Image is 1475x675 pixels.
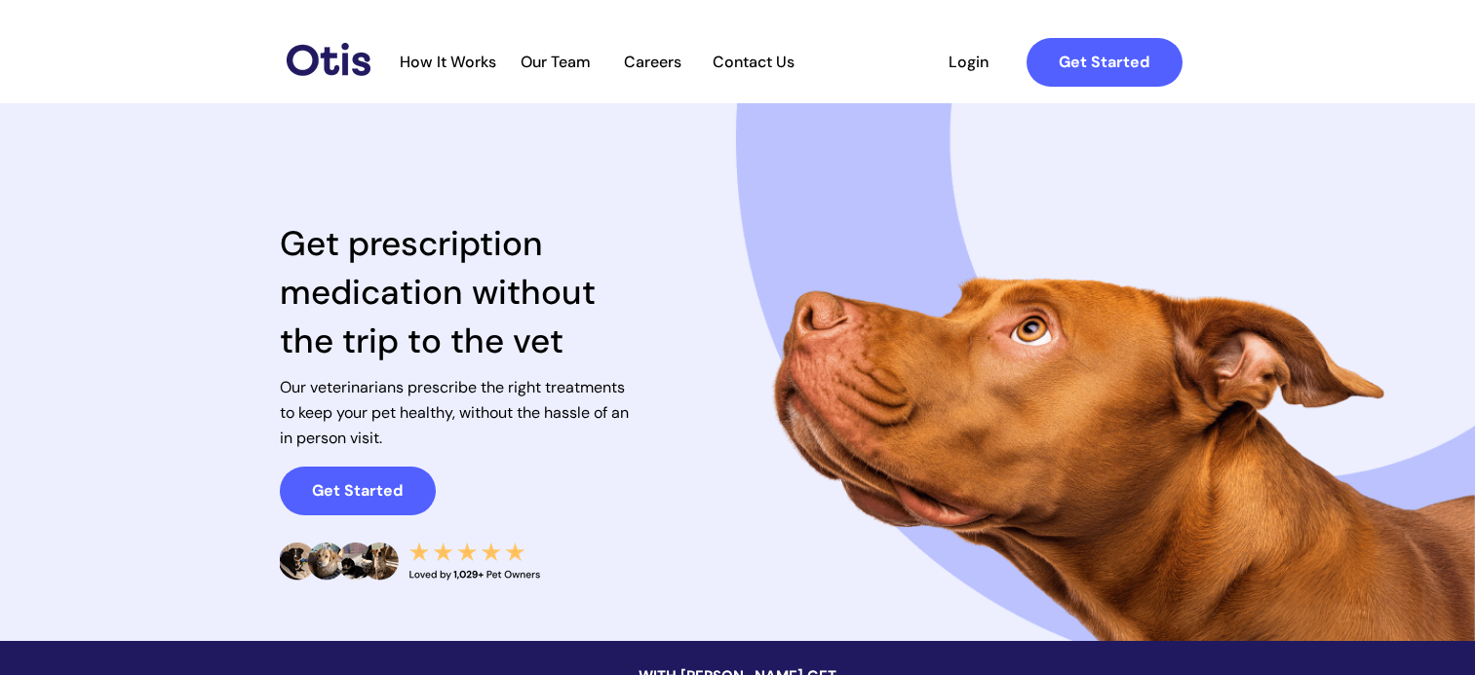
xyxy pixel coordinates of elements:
[605,53,701,71] span: Careers
[390,53,506,72] a: How It Works
[605,53,701,72] a: Careers
[703,53,805,71] span: Contact Us
[1059,52,1149,72] strong: Get Started
[924,38,1014,87] a: Login
[390,53,506,71] span: How It Works
[924,53,1014,71] span: Login
[280,467,436,515] a: Get Started
[312,480,403,501] strong: Get Started
[703,53,805,72] a: Contact Us
[1027,38,1183,87] a: Get Started
[280,221,596,363] span: Get prescription medication without the trip to the vet
[280,377,629,448] span: Our veterinarians prescribe the right treatments to keep your pet healthy, without the hassle of ...
[508,53,603,72] a: Our Team
[508,53,603,71] span: Our Team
